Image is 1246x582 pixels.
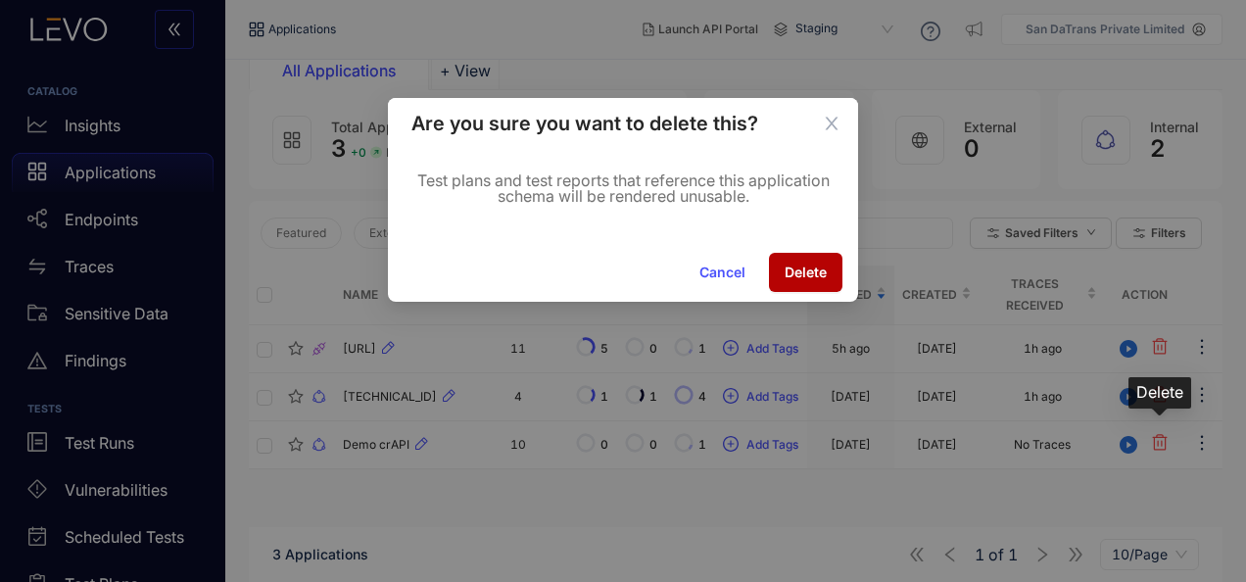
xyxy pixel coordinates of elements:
button: Cancel [684,253,761,292]
p: Test plans and test reports that reference this application schema will be rendered unusable. [411,172,835,204]
button: Delete [769,253,842,292]
span: Delete [785,265,827,280]
button: Close [805,98,858,151]
div: Are you sure you want to delete this? [411,114,835,133]
span: close [823,115,840,132]
span: Cancel [699,265,745,280]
